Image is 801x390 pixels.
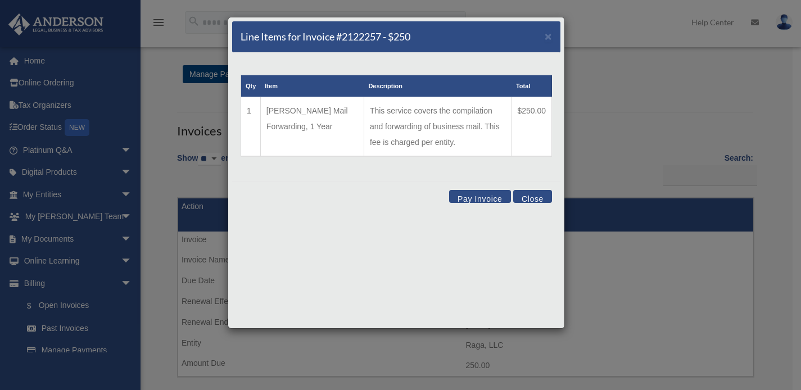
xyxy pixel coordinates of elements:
[241,75,261,97] th: Qty
[241,30,410,44] h5: Line Items for Invoice #2122257 - $250
[449,190,511,203] button: Pay Invoice
[260,97,364,157] td: [PERSON_NAME] Mail Forwarding, 1 Year
[513,190,552,203] button: Close
[241,97,261,157] td: 1
[512,75,552,97] th: Total
[364,97,512,157] td: This service covers the compilation and forwarding of business mail. This fee is charged per entity.
[512,97,552,157] td: $250.00
[545,30,552,42] button: Close
[364,75,512,97] th: Description
[545,30,552,43] span: ×
[260,75,364,97] th: Item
